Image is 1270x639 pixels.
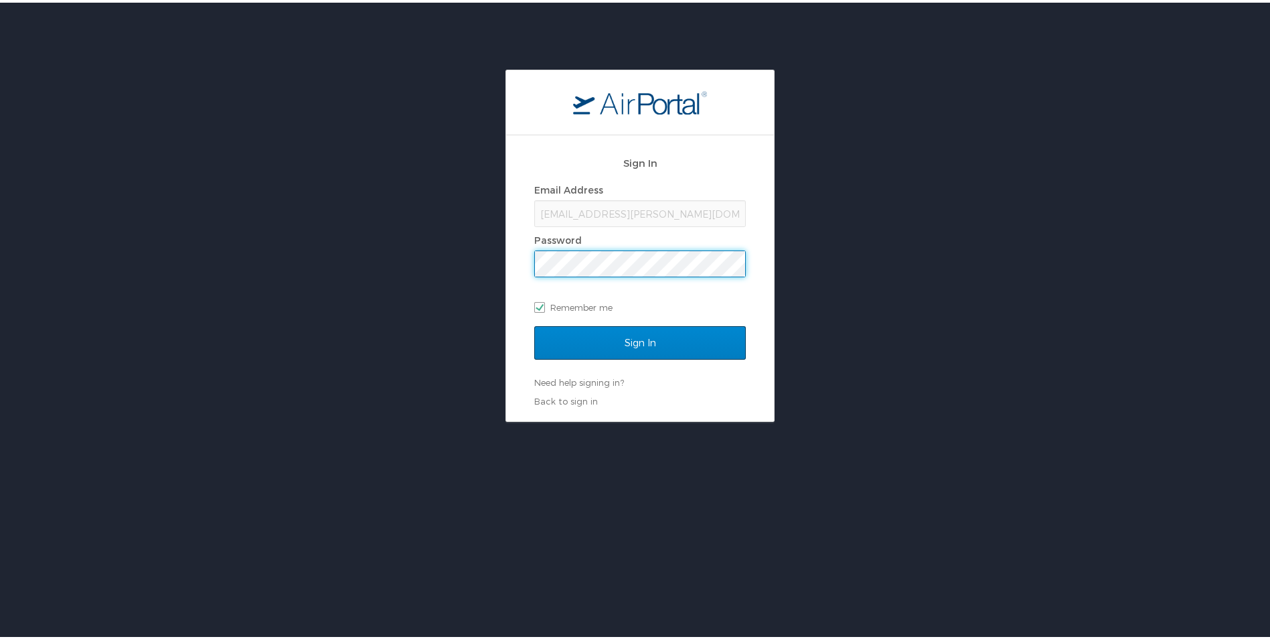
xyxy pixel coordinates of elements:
label: Password [534,232,582,243]
a: Back to sign in [534,393,598,404]
h2: Sign In [534,153,746,168]
input: Sign In [534,324,746,357]
img: logo [573,88,707,112]
a: Need help signing in? [534,374,624,385]
label: Email Address [534,182,603,193]
label: Remember me [534,295,746,315]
